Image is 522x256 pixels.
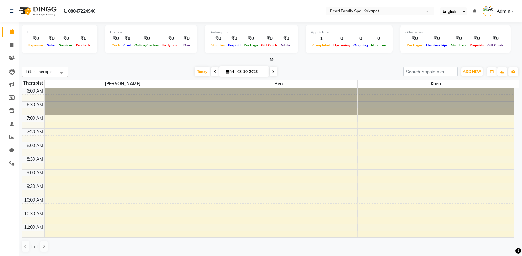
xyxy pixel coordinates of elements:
[182,43,191,47] span: Due
[133,43,161,47] span: Online/Custom
[68,2,95,20] b: 08047224946
[242,35,260,42] div: ₹0
[352,35,370,42] div: 0
[226,35,242,42] div: ₹0
[30,243,39,250] span: 1 / 1
[110,35,122,42] div: ₹0
[311,43,332,47] span: Completed
[25,88,44,94] div: 6:00 AM
[16,2,58,20] img: logo
[110,43,122,47] span: Cash
[23,238,44,244] div: 11:30 AM
[260,43,279,47] span: Gift Cards
[210,43,226,47] span: Voucher
[403,67,458,76] input: Search Appointment
[25,129,44,135] div: 7:30 AM
[405,35,424,42] div: ₹0
[110,30,192,35] div: Finance
[25,156,44,163] div: 8:30 AM
[133,35,161,42] div: ₹0
[23,210,44,217] div: 10:30 AM
[486,43,506,47] span: Gift Cards
[23,197,44,203] div: 10:00 AM
[195,67,210,76] span: Today
[424,43,450,47] span: Memberships
[122,43,133,47] span: Card
[463,69,481,74] span: ADD NEW
[468,43,486,47] span: Prepaids
[461,67,483,76] button: ADD NEW
[332,35,352,42] div: 0
[424,35,450,42] div: ₹0
[58,43,74,47] span: Services
[45,80,201,88] span: [PERSON_NAME]
[161,43,181,47] span: Petty cash
[279,43,293,47] span: Wallet
[46,35,58,42] div: ₹0
[26,69,54,74] span: Filter Therapist
[27,30,92,35] div: Total
[27,35,46,42] div: ₹0
[25,115,44,122] div: 7:00 AM
[235,67,266,76] input: 2025-10-03
[405,43,424,47] span: Packages
[22,80,44,86] div: Therapist
[74,43,92,47] span: Products
[210,35,226,42] div: ₹0
[224,69,235,74] span: Fri
[405,30,506,35] div: Other sales
[27,43,46,47] span: Expenses
[468,35,486,42] div: ₹0
[210,30,293,35] div: Redemption
[58,35,74,42] div: ₹0
[332,43,352,47] span: Upcoming
[161,35,181,42] div: ₹0
[25,142,44,149] div: 8:00 AM
[25,170,44,176] div: 9:00 AM
[201,80,357,88] span: beni
[25,102,44,108] div: 6:30 AM
[311,35,332,42] div: 1
[352,43,370,47] span: Ongoing
[181,35,192,42] div: ₹0
[226,43,242,47] span: Prepaid
[23,224,44,231] div: 11:00 AM
[358,80,514,88] span: Kheri
[497,8,510,15] span: Admin
[311,30,388,35] div: Appointment
[483,6,493,16] img: Admin
[46,43,58,47] span: Sales
[279,35,293,42] div: ₹0
[486,35,506,42] div: ₹0
[242,43,260,47] span: Package
[74,35,92,42] div: ₹0
[25,183,44,190] div: 9:30 AM
[260,35,279,42] div: ₹0
[450,35,468,42] div: ₹0
[450,43,468,47] span: Vouchers
[370,43,388,47] span: No show
[370,35,388,42] div: 0
[122,35,133,42] div: ₹0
